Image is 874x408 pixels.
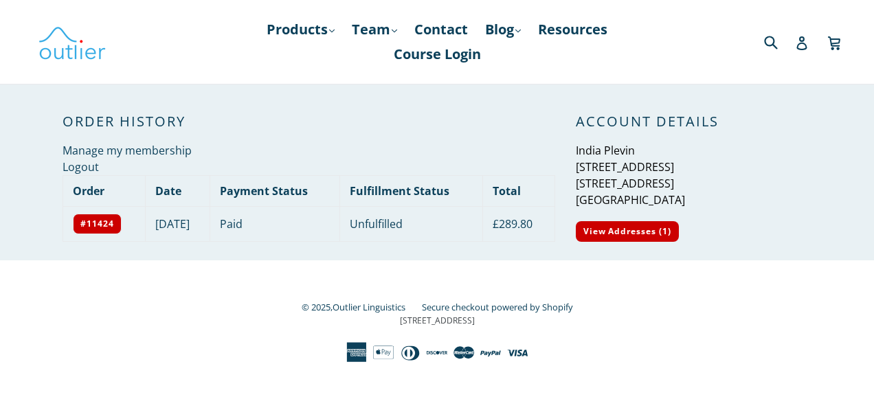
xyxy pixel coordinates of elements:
small: © 2025, [302,301,419,313]
a: Resources [531,17,614,42]
input: Search [761,27,798,56]
a: Manage my membership [63,143,192,158]
th: Payment Status [210,175,339,206]
a: #11424 [73,214,122,234]
a: Contact [407,17,475,42]
a: Outlier Linguistics [333,301,405,313]
a: Products [260,17,341,42]
td: Unfulfilled [339,206,483,241]
td: [DATE] [145,206,210,241]
td: Paid [210,206,339,241]
a: Secure checkout powered by Shopify [422,301,573,313]
th: Total [483,175,554,206]
p: India Plevin [STREET_ADDRESS] [STREET_ADDRESS] [GEOGRAPHIC_DATA] [576,142,811,208]
a: View Addresses (1) [576,221,679,242]
a: Course Login [387,42,488,67]
a: Team [345,17,404,42]
h2: Account Details [576,113,811,130]
a: Blog [478,17,528,42]
h2: Order History [63,113,555,130]
th: Order [63,175,146,206]
td: £289.80 [483,206,554,241]
th: Date [145,175,210,206]
a: Logout [63,159,99,174]
th: Fulfillment Status [339,175,483,206]
img: Outlier Linguistics [38,22,107,62]
p: [STREET_ADDRESS] [63,315,811,327]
